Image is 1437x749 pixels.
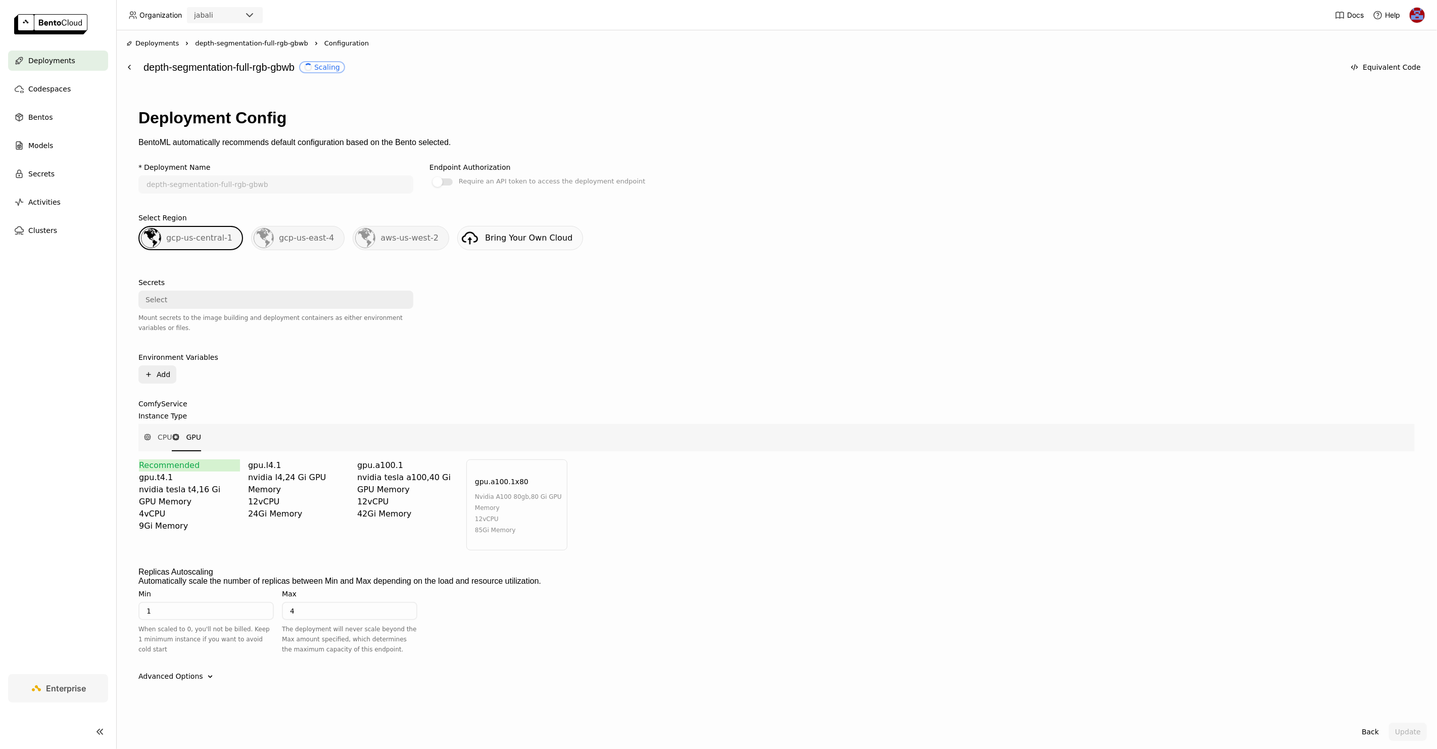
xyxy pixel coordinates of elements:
div: aws-us-west-2 [353,226,449,250]
div: Max [282,590,297,598]
button: Equivalent Code [1345,58,1427,76]
div: jabali [194,10,213,20]
button: Add [138,365,176,384]
a: Models [8,135,108,156]
div: 12 vCPU [248,496,349,508]
span: Bring Your Own Cloud [485,233,572,243]
div: 42Gi Memory [357,508,458,520]
span: Docs [1347,11,1364,20]
a: Deployments [8,51,108,71]
svg: Down [205,672,215,682]
span: Activities [28,196,61,208]
div: Advanced Options [138,671,203,681]
div: Help [1373,10,1400,20]
label: ComfyService [138,400,1415,408]
div: gpu.l4.1 [248,459,349,472]
a: Enterprise [8,674,108,703]
div: , 24 Gi GPU Memory [248,472,349,496]
div: Select [146,295,167,305]
div: gpu.a100.1x80nvidia a100 80gb,80 Gi GPU Memory12vCPU85Gi Memory [466,459,567,550]
span: Configuration [324,38,369,49]
a: Bring Your Own Cloud [457,226,583,250]
div: Scaling [304,63,340,71]
span: Models [28,139,53,152]
span: Codespaces [28,83,71,95]
span: nvidia a100 80gb [475,493,529,500]
input: name of deployment (autogenerated if blank) [139,176,412,193]
span: Enterprise [46,683,86,693]
span: Clusters [28,224,57,237]
div: The deployment will never scale beyond the Max amount specified, which determines the maximum cap... [282,624,417,654]
span: Deployments [28,55,75,67]
input: Selected jabali. [214,11,215,21]
span: gcp-us-central-1 [166,233,232,243]
i: loading [303,62,313,72]
div: gpu.l4.1nvidia l4,24 Gi GPU Memory12vCPU24Gi Memory [248,459,349,550]
div: 85Gi Memory [475,525,562,536]
div: gpu.a100.1 [357,459,458,472]
span: CPU [158,432,172,442]
div: 9Gi Memory [139,520,240,532]
a: Docs [1335,10,1364,20]
a: Activities [8,192,108,212]
svg: Right [312,39,320,48]
a: Bentos [8,107,108,127]
div: , 16 Gi GPU Memory [139,484,240,508]
span: aws-us-west-2 [380,233,439,243]
div: Environment Variables [138,353,218,361]
img: Jhonatan Oliveira [1410,8,1425,23]
div: Endpoint Authorization [429,163,511,171]
div: depth-segmentation-full-rgb-gbwb [143,58,1339,77]
span: Help [1385,11,1400,20]
span: nvidia tesla t4 [139,485,197,494]
a: Clusters [8,220,108,241]
svg: Plus [145,370,153,379]
div: Automatically scale the number of replicas between Min and Max depending on the load and resource... [138,577,1415,586]
div: Instance Type [138,412,187,420]
div: gcp-us-central-1 [138,226,243,250]
span: Bentos [28,111,53,123]
span: GPU [186,432,201,442]
div: 12 vCPU [357,496,458,508]
a: Secrets [8,164,108,184]
img: logo [14,14,87,34]
div: , 80 Gi GPU Memory [475,491,562,513]
div: When scaled to 0, you'll not be billed. Keep 1 minimum instance if you want to avoid cold start [138,624,274,654]
div: gpu.a100.1nvidia tesla a100,40 Gi GPU Memory12vCPU42Gi Memory [357,459,458,550]
div: 4 vCPU [139,508,240,520]
button: Back [1356,723,1385,741]
div: Recommended [139,459,240,472]
button: Update [1389,723,1427,741]
div: 12 vCPU [475,513,562,525]
svg: Right [183,39,191,48]
h1: Deployment Config [138,109,1415,127]
a: Codespaces [8,79,108,99]
span: nvidia l4 [248,473,282,482]
div: Deployment Name [144,163,210,171]
div: Mount secrets to the image building and deployment containers as either environment variables or ... [138,313,413,333]
div: gpu.t4.1 [139,472,240,484]
span: Deployments [135,38,179,49]
div: 24Gi Memory [248,508,349,520]
div: gcp-us-east-4 [251,226,345,250]
span: nvidia tesla a100 [357,473,427,482]
div: Replicas Autoscaling [138,568,213,577]
div: Min [138,590,151,598]
div: gpu.a100.1x80 [475,476,529,487]
span: Secrets [28,168,55,180]
div: Secrets [138,278,165,287]
div: Select Region [138,214,187,222]
div: Deployments [126,38,179,49]
nav: Breadcrumbs navigation [126,38,1427,49]
span: depth-segmentation-full-rgb-gbwb [195,38,308,49]
span: Organization [139,11,182,20]
div: Advanced Options [138,671,1415,682]
div: , 40 Gi GPU Memory [357,472,458,496]
p: BentoML automatically recommends default configuration based on the Bento selected. [138,138,1415,147]
div: Require an API token to access the deployment endpoint [459,175,645,188]
div: Recommendedgpu.t4.1nvidia tesla t4,16 Gi GPU Memory4vCPU9Gi Memory [139,459,240,550]
span: gcp-us-east-4 [279,233,334,243]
